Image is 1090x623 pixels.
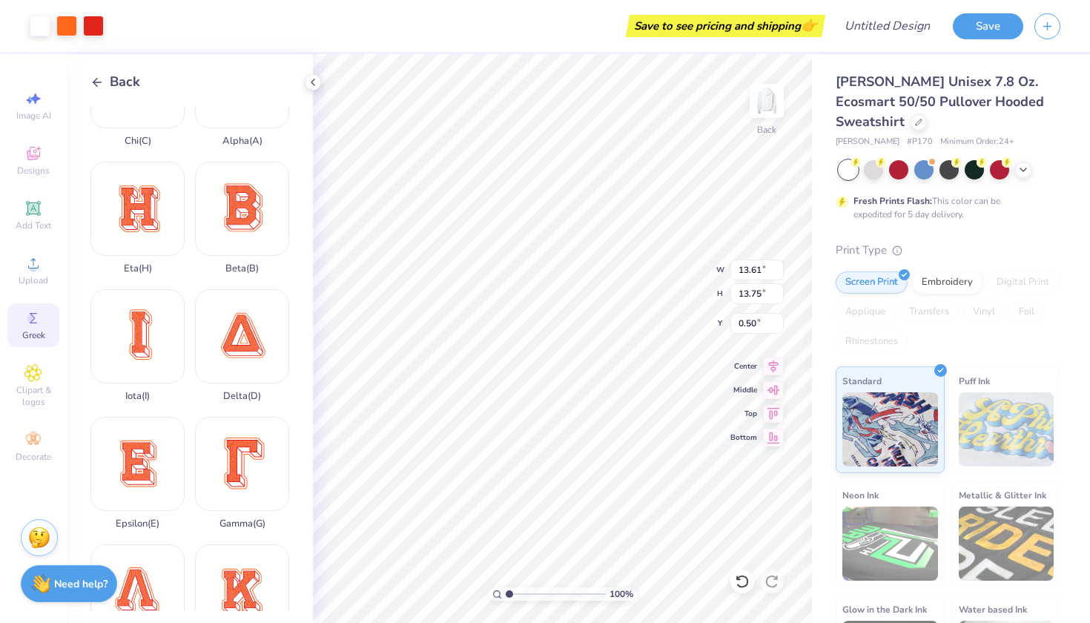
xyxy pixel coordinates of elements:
[16,451,51,463] span: Decorate
[836,301,895,323] div: Applique
[730,385,757,395] span: Middle
[752,86,782,116] img: Back
[959,392,1054,467] img: Puff Ink
[836,271,908,294] div: Screen Print
[225,263,259,274] div: Beta ( B )
[54,577,108,591] strong: Need help?
[16,110,51,122] span: Image AI
[125,391,150,402] div: Iota ( I )
[987,271,1059,294] div: Digital Print
[959,601,1027,617] span: Water based Ink
[222,136,262,147] div: Alpha ( A )
[17,165,50,177] span: Designs
[630,15,822,37] div: Save to see pricing and shipping
[730,361,757,372] span: Center
[124,263,152,274] div: Eta ( H )
[953,13,1023,39] button: Save
[836,242,1060,259] div: Print Type
[907,136,933,148] span: # P170
[842,507,938,581] img: Neon Ink
[223,391,261,402] div: Delta ( D )
[853,194,1036,221] div: This color can be expedited for 5 day delivery.
[959,487,1046,503] span: Metallic & Glitter Ink
[940,136,1014,148] span: Minimum Order: 24 +
[833,11,942,41] input: Untitled Design
[7,384,59,408] span: Clipart & logos
[110,72,140,92] span: Back
[959,507,1054,581] img: Metallic & Glitter Ink
[842,601,927,617] span: Glow in the Dark Ink
[116,518,159,530] div: Epsilon ( E )
[842,392,938,467] img: Standard
[19,274,48,286] span: Upload
[219,518,265,530] div: Gamma ( G )
[836,73,1044,131] span: [PERSON_NAME] Unisex 7.8 Oz. Ecosmart 50/50 Pullover Hooded Sweatshirt
[757,123,776,136] div: Back
[16,220,51,231] span: Add Text
[963,301,1005,323] div: Vinyl
[801,16,817,34] span: 👉
[1009,301,1044,323] div: Foil
[610,587,633,601] span: 100 %
[730,409,757,419] span: Top
[912,271,982,294] div: Embroidery
[899,301,959,323] div: Transfers
[853,195,932,207] strong: Fresh Prints Flash:
[836,331,908,353] div: Rhinestones
[125,136,151,147] div: Chi ( C )
[842,487,879,503] span: Neon Ink
[22,329,45,341] span: Greek
[730,432,757,443] span: Bottom
[836,136,899,148] span: [PERSON_NAME]
[842,373,882,389] span: Standard
[959,373,990,389] span: Puff Ink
